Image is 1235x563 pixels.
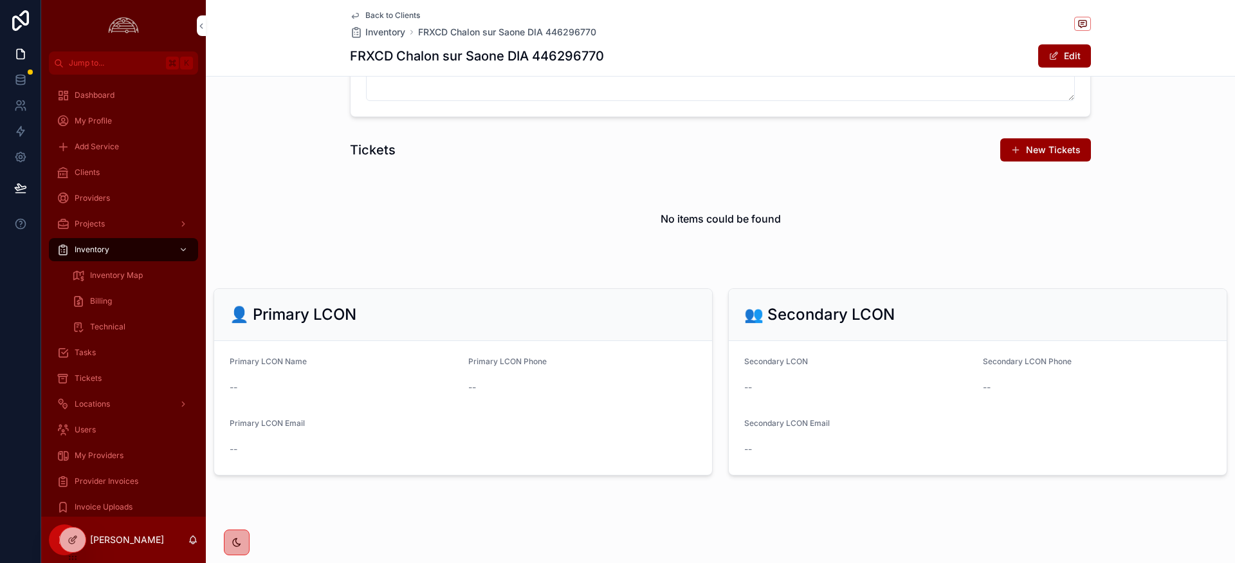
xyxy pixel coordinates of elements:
span: My Providers [75,450,123,461]
a: Invoice Uploads [49,495,198,519]
img: App logo [105,15,142,36]
span: IM [59,532,71,548]
div: scrollable content [41,75,206,517]
span: Users [75,425,96,435]
h2: 👤 Primary LCON [230,304,356,325]
a: Back to Clients [350,10,420,21]
span: -- [744,381,752,394]
h1: FRXCD Chalon sur Saone DIA 446296770 [350,47,604,65]
a: Projects [49,212,198,235]
span: Tickets [75,373,102,383]
a: Inventory [350,26,405,39]
a: Clients [49,161,198,184]
a: My Profile [49,109,198,133]
span: Primary LCON Name [230,356,307,366]
span: Inventory Map [90,270,143,281]
a: Technical [64,315,198,338]
button: Jump to...K [49,51,198,75]
span: Technical [90,322,125,332]
a: Providers [49,187,198,210]
span: Secondary LCON Phone [983,356,1072,366]
span: -- [230,381,237,394]
span: Invoice Uploads [75,502,133,512]
span: Projects [75,219,105,229]
span: Inventory [75,245,109,255]
a: Dashboard [49,84,198,107]
a: My Providers [49,444,198,467]
span: Inventory [365,26,405,39]
button: New Tickets [1000,138,1091,162]
a: Locations [49,392,198,416]
span: Provider Invoices [75,476,138,486]
span: -- [230,443,237,456]
span: -- [983,381,991,394]
h2: No items could be found [661,211,781,226]
span: -- [468,381,476,394]
button: Edit [1038,44,1091,68]
span: Providers [75,193,110,203]
span: Dashboard [75,90,114,100]
span: Jump to... [69,58,161,68]
span: Clients [75,167,100,178]
span: K [181,58,192,68]
span: Secondary LCON Email [744,418,830,428]
a: FRXCD Chalon sur Saone DIA 446296770 [418,26,596,39]
span: Tasks [75,347,96,358]
h1: Tickets [350,141,396,159]
a: Provider Invoices [49,470,198,493]
span: Back to Clients [365,10,420,21]
span: Secondary LCON [744,356,808,366]
span: -- [744,443,752,456]
span: Add Service [75,142,119,152]
p: [PERSON_NAME] [90,533,164,546]
a: Inventory [49,238,198,261]
span: My Profile [75,116,112,126]
a: Tickets [49,367,198,390]
a: Inventory Map [64,264,198,287]
span: Billing [90,296,112,306]
a: Users [49,418,198,441]
a: Tasks [49,341,198,364]
span: Primary LCON Phone [468,356,547,366]
a: Billing [64,290,198,313]
h2: 👥 Secondary LCON [744,304,895,325]
a: Add Service [49,135,198,158]
span: Locations [75,399,110,409]
span: Primary LCON Email [230,418,305,428]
